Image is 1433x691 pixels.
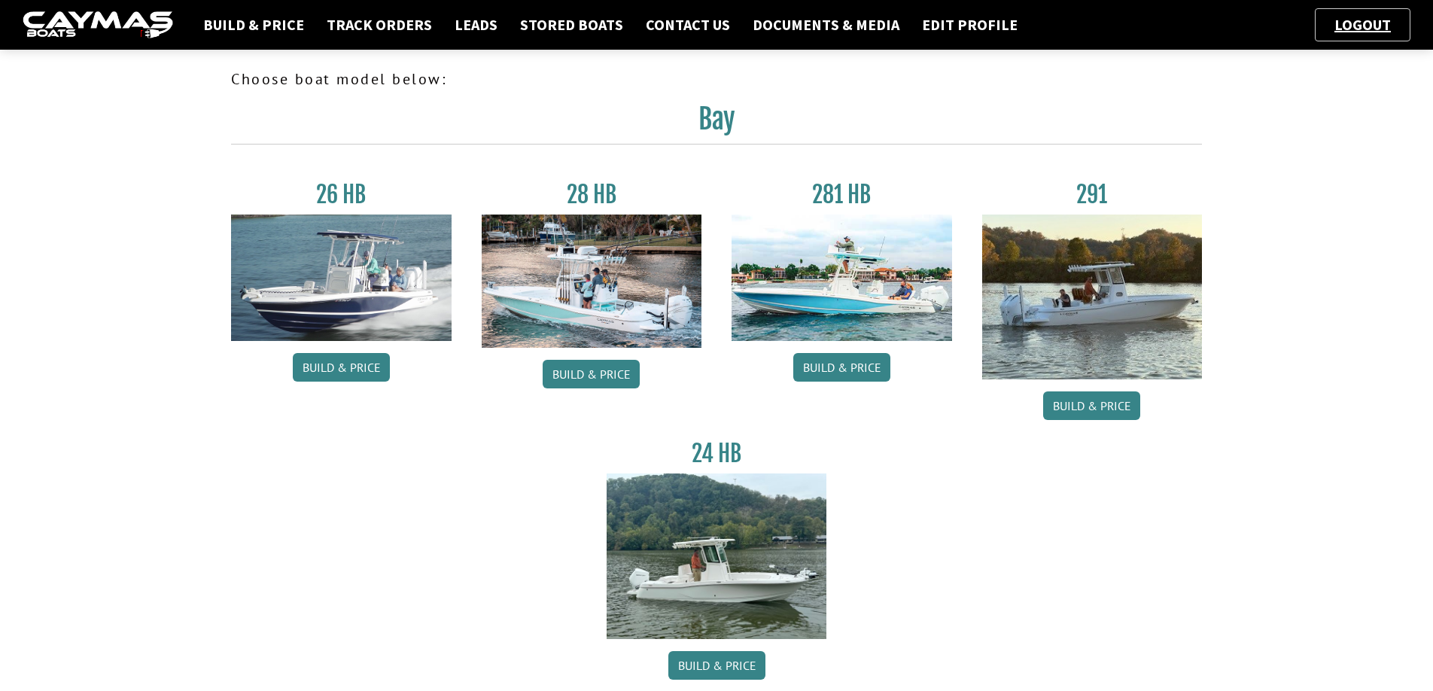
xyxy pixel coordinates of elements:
a: Logout [1327,15,1398,34]
img: 28_hb_thumbnail_for_caymas_connect.jpg [482,215,702,348]
a: Edit Profile [914,15,1025,35]
a: Build & Price [793,353,890,382]
a: Build & Price [1043,391,1140,420]
p: Choose boat model below: [231,68,1202,90]
img: 24_HB_thumbnail.jpg [607,473,827,638]
h2: Bay [231,102,1202,145]
a: Stored Boats [513,15,631,35]
a: Contact Us [638,15,738,35]
h3: 281 HB [732,181,952,209]
a: Leads [447,15,505,35]
img: caymas-dealer-connect-2ed40d3bc7270c1d8d7ffb4b79bf05adc795679939227970def78ec6f6c03838.gif [23,11,173,39]
a: Build & Price [543,360,640,388]
a: Build & Price [668,651,765,680]
img: 28-hb-twin.jpg [732,215,952,341]
a: Track Orders [319,15,440,35]
h3: 24 HB [607,440,827,467]
h3: 28 HB [482,181,702,209]
img: 291_Thumbnail.jpg [982,215,1203,379]
h3: 26 HB [231,181,452,209]
a: Build & Price [293,353,390,382]
h3: 291 [982,181,1203,209]
a: Documents & Media [745,15,907,35]
img: 26_new_photo_resized.jpg [231,215,452,341]
a: Build & Price [196,15,312,35]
